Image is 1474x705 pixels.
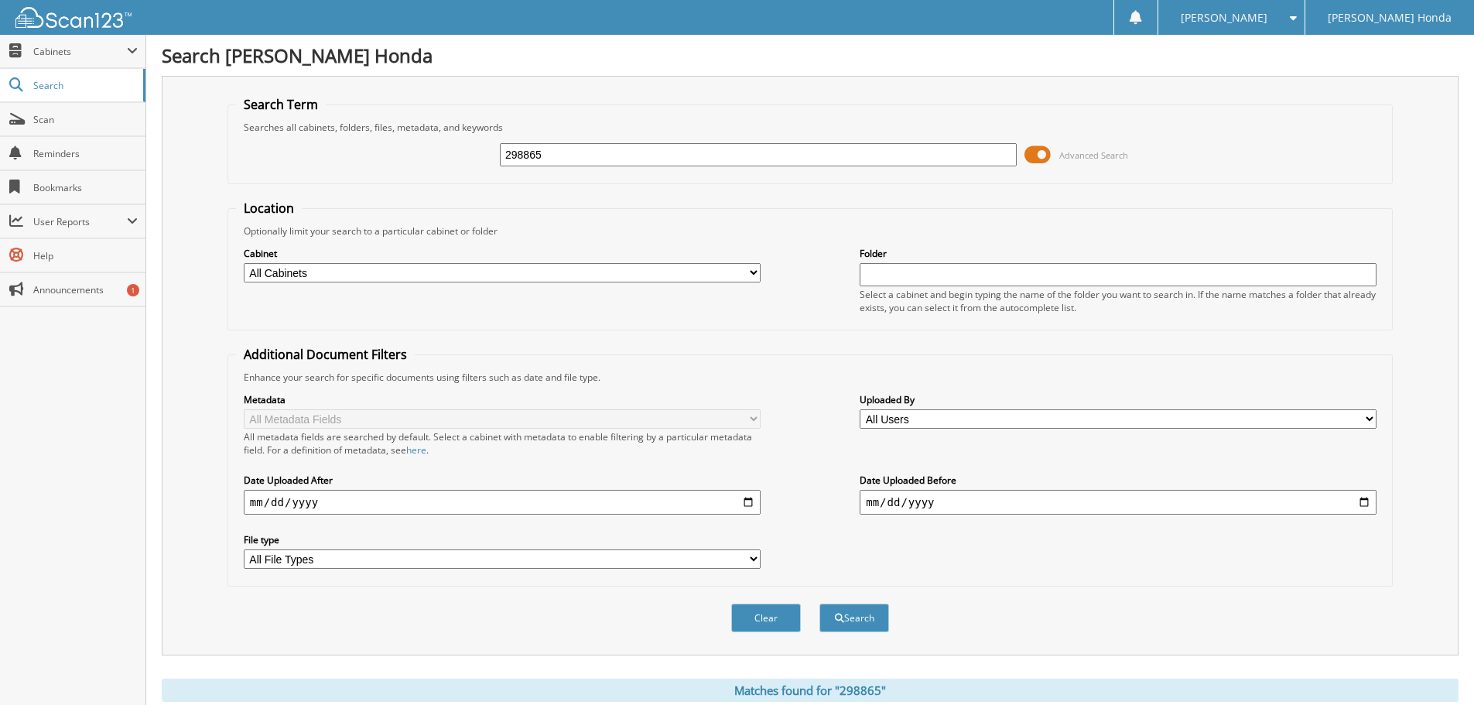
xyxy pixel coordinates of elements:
span: Scan [33,113,138,126]
label: Cabinet [244,247,761,260]
span: Search [33,79,135,92]
div: All metadata fields are searched by default. Select a cabinet with metadata to enable filtering b... [244,430,761,457]
input: end [860,490,1377,515]
label: Metadata [244,393,761,406]
span: Bookmarks [33,181,138,194]
legend: Location [236,200,302,217]
span: Help [33,249,138,262]
div: Enhance your search for specific documents using filters such as date and file type. [236,371,1384,384]
span: Announcements [33,283,138,296]
label: Uploaded By [860,393,1377,406]
legend: Search Term [236,96,326,113]
span: User Reports [33,215,127,228]
img: scan123-logo-white.svg [15,7,132,28]
span: Cabinets [33,45,127,58]
span: [PERSON_NAME] Honda [1328,13,1452,22]
div: Searches all cabinets, folders, files, metadata, and keywords [236,121,1384,134]
h1: Search [PERSON_NAME] Honda [162,43,1459,68]
a: here [406,443,426,457]
div: Matches found for "298865" [162,679,1459,702]
label: File type [244,533,761,546]
div: Select a cabinet and begin typing the name of the folder you want to search in. If the name match... [860,288,1377,314]
div: Optionally limit your search to a particular cabinet or folder [236,224,1384,238]
span: Advanced Search [1059,149,1128,161]
label: Folder [860,247,1377,260]
legend: Additional Document Filters [236,346,415,363]
button: Clear [731,604,801,632]
div: 1 [127,284,139,296]
input: start [244,490,761,515]
label: Date Uploaded After [244,474,761,487]
span: [PERSON_NAME] [1181,13,1267,22]
button: Search [819,604,889,632]
label: Date Uploaded Before [860,474,1377,487]
span: Reminders [33,147,138,160]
